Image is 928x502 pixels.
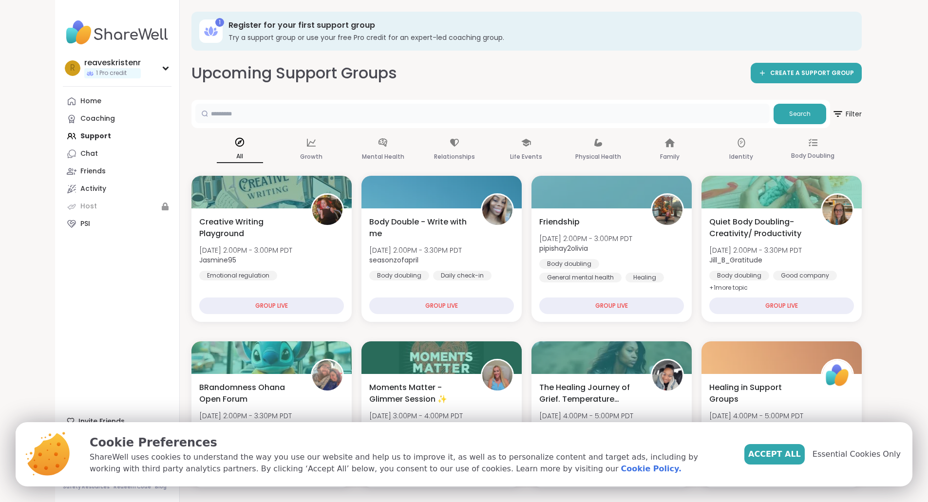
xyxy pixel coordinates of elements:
[709,421,811,430] span: This session is Group-hosted
[709,245,802,255] span: [DATE] 2:00PM - 3:30PM PDT
[482,195,512,225] img: seasonzofapril
[575,151,621,163] p: Physical Health
[709,297,854,314] div: GROUP LIVE
[433,271,492,280] div: Daily check-in
[217,150,263,163] p: All
[369,271,429,280] div: Body doubling
[652,195,682,225] img: pipishay2olivia
[199,421,244,430] b: BRandom502
[822,360,852,390] img: ShareWell
[369,245,462,255] span: [DATE] 2:00PM - 3:30PM PDT
[63,198,171,215] a: Host
[199,411,292,421] span: [DATE] 2:00PM - 3:30PM PDT
[80,96,101,106] div: Home
[369,216,470,240] span: Body Double - Write with me
[228,33,848,42] h3: Try a support group or use your free Pro credit for an expert-led coaching group.
[539,216,580,228] span: Friendship
[709,271,769,280] div: Body doubling
[539,273,622,282] div: General mental health
[751,63,862,83] a: CREATE A SUPPORT GROUP
[80,167,106,176] div: Friends
[369,297,514,314] div: GROUP LIVE
[621,463,682,475] a: Cookie Policy.
[80,114,115,124] div: Coaching
[312,195,342,225] img: Jasmine95
[199,216,300,240] span: Creative Writing Playground
[789,110,811,118] span: Search
[199,255,236,265] b: Jasmine95
[63,163,171,180] a: Friends
[652,360,682,390] img: levornia
[709,255,762,265] b: Jill_B_Gratitude
[96,69,127,77] span: 1 Pro credit
[199,245,292,255] span: [DATE] 2:00PM - 3:00PM PDT
[90,434,729,451] p: Cookie Preferences
[63,215,171,233] a: PSI
[660,151,680,163] p: Family
[362,151,404,163] p: Mental Health
[63,110,171,128] a: Coaching
[63,180,171,198] a: Activity
[63,16,171,50] img: ShareWell Nav Logo
[84,57,141,68] div: reaveskristenr
[63,412,171,430] div: Invite Friends
[369,255,418,265] b: seasonzofapril
[70,62,75,74] span: r
[539,243,588,253] b: pipishay2olivia
[80,149,98,159] div: Chat
[63,145,171,163] a: Chat
[369,421,417,430] b: MamaJacklyn
[813,448,901,460] span: Essential Cookies Only
[729,151,753,163] p: Identity
[90,451,729,475] p: ShareWell uses cookies to understand the way you use our website and help us to improve it, as we...
[791,150,834,162] p: Body Doubling
[832,102,862,126] span: Filter
[155,483,167,490] a: Blog
[80,184,106,194] div: Activity
[539,411,633,421] span: [DATE] 4:00PM - 5:00PM PDT
[709,216,810,240] span: Quiet Body Doubling- Creativity/ Productivity
[744,444,805,465] button: Accept All
[114,483,151,490] a: Redeem Code
[369,382,470,405] span: Moments Matter - Glimmer Session ✨
[773,271,837,280] div: Good company
[539,297,684,314] div: GROUP LIVE
[774,104,826,124] button: Search
[539,259,599,269] div: Body doubling
[199,382,300,405] span: BRandomness Ohana Open Forum
[199,297,344,314] div: GROUP LIVE
[770,69,854,77] span: CREATE A SUPPORT GROUP
[709,382,810,405] span: Healing in Support Groups
[215,18,224,27] div: 1
[228,20,848,31] h3: Register for your first support group
[80,219,90,229] div: PSI
[63,483,110,490] a: Safety Resources
[369,411,463,421] span: [DATE] 3:00PM - 4:00PM PDT
[539,421,566,430] b: levornia
[539,234,632,243] span: [DATE] 2:00PM - 3:00PM PDT
[822,195,852,225] img: Jill_B_Gratitude
[625,273,664,282] div: Healing
[63,93,171,110] a: Home
[510,151,542,163] p: Life Events
[300,151,322,163] p: Growth
[80,202,97,211] div: Host
[539,382,640,405] span: The Healing Journey of Grief. Temperature Check.
[832,100,862,128] button: Filter
[482,360,512,390] img: MamaJacklyn
[191,62,397,84] h2: Upcoming Support Groups
[434,151,475,163] p: Relationships
[199,271,277,280] div: Emotional regulation
[312,360,342,390] img: BRandom502
[709,411,811,421] span: [DATE] 4:00PM - 5:00PM PDT
[748,448,801,460] span: Accept All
